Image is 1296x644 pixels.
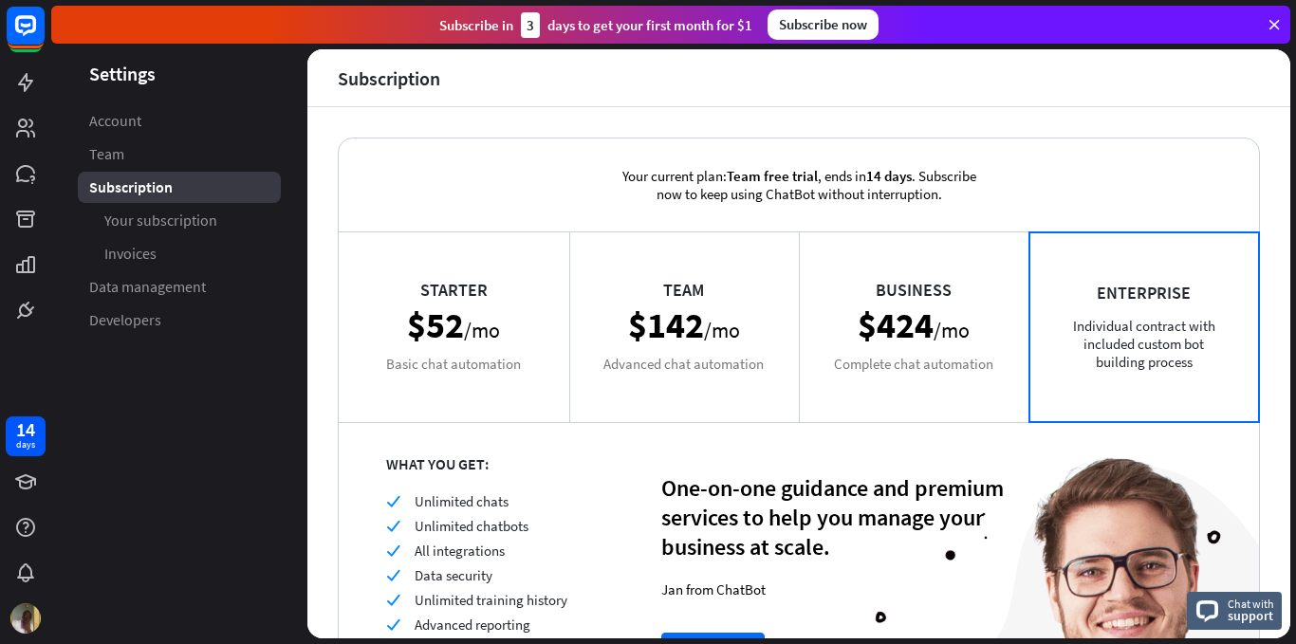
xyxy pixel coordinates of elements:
[78,304,281,336] a: Developers
[661,473,1012,561] div: One-on-one guidance and premium services to help you manage your business at scale.
[78,138,281,170] a: Team
[16,421,35,438] div: 14
[1228,595,1274,613] span: Chat with
[415,591,567,609] span: Unlimited training history
[78,271,281,303] a: Data management
[415,517,528,535] span: Unlimited chatbots
[415,566,492,584] span: Data security
[386,454,661,473] div: WHAT YOU GET:
[16,438,35,451] div: days
[415,492,509,510] span: Unlimited chats
[51,61,307,86] header: Settings
[415,542,505,560] span: All integrations
[386,519,400,533] i: check
[386,617,400,632] i: check
[415,616,530,634] span: Advanced reporting
[1228,607,1274,624] span: support
[89,144,124,164] span: Team
[15,8,72,64] button: Open LiveChat chat widget
[386,593,400,607] i: check
[6,416,46,456] a: 14 days
[727,167,818,185] span: Team free trial
[386,494,400,508] i: check
[866,167,912,185] span: 14 days
[78,238,281,269] a: Invoices
[104,211,217,230] span: Your subscription
[661,580,1012,598] div: Jan from ChatBot
[595,138,1003,231] div: Your current plan: , ends in . Subscribe now to keep using ChatBot without interruption.
[89,177,173,197] span: Subscription
[78,205,281,236] a: Your subscription
[338,67,440,89] div: Subscription
[521,12,540,38] div: 3
[386,568,400,582] i: check
[104,244,157,264] span: Invoices
[439,12,752,38] div: Subscribe in days to get your first month for $1
[89,277,206,297] span: Data management
[89,310,161,330] span: Developers
[89,111,141,131] span: Account
[386,543,400,558] i: check
[768,9,879,40] div: Subscribe now
[78,105,281,137] a: Account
